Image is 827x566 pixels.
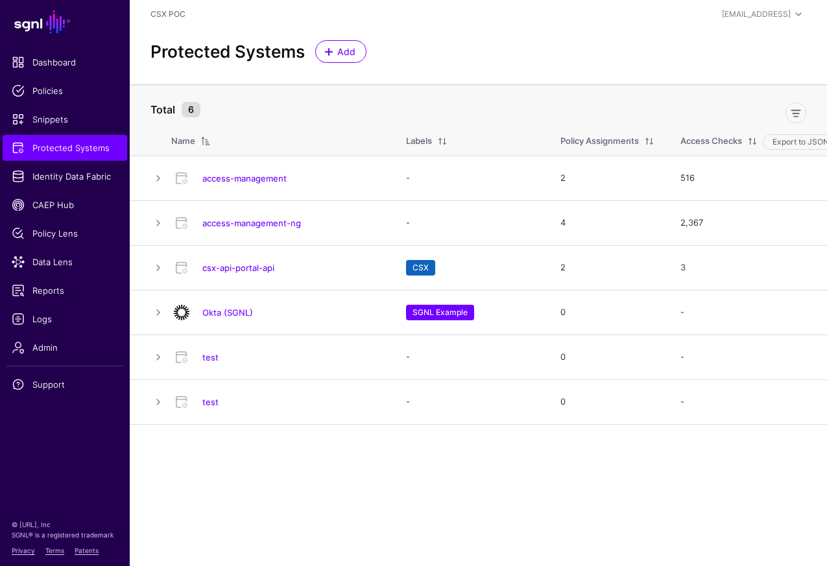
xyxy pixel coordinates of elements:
td: - [393,335,547,379]
span: Policies [12,84,118,97]
a: SGNL [8,8,122,36]
h2: Protected Systems [150,41,305,62]
span: Add [336,45,357,58]
a: CSX POC [150,9,186,19]
a: Dashboard [3,49,127,75]
td: 2 [547,156,667,200]
a: Patents [75,547,99,554]
a: Reports [3,277,127,303]
div: 3 [680,261,806,274]
div: 2,367 [680,217,806,230]
span: Data Lens [12,255,118,268]
span: CSX [406,260,435,276]
td: 0 [547,335,667,379]
a: Logs [3,306,127,332]
span: Dashboard [12,56,118,69]
td: - [393,200,547,245]
a: test [202,352,219,362]
div: 516 [680,172,806,185]
a: Snippets [3,106,127,132]
div: Policy Assignments [560,135,639,148]
span: Snippets [12,113,118,126]
a: access-management-ng [202,218,301,228]
td: 4 [547,200,667,245]
p: © [URL], Inc [12,519,118,530]
span: SGNL Example [406,305,474,320]
a: Policies [3,78,127,104]
a: CAEP Hub [3,192,127,218]
a: Data Lens [3,249,127,275]
div: - [680,351,806,364]
a: access-management [202,173,287,183]
td: 0 [547,379,667,424]
a: Identity Data Fabric [3,163,127,189]
small: 6 [182,102,200,117]
a: Okta (SGNL) [202,307,253,318]
img: svg+xml;base64,PHN2ZyB3aWR0aD0iNjQiIGhlaWdodD0iNjQiIHZpZXdCb3g9IjAgMCA2NCA2NCIgZmlsbD0ibm9uZSIgeG... [171,302,192,323]
div: [EMAIL_ADDRESS] [722,8,791,20]
span: Logs [12,312,118,325]
a: Add [315,40,366,63]
td: - [393,156,547,200]
div: Access Checks [680,135,742,148]
span: Policy Lens [12,227,118,240]
a: Admin [3,335,127,360]
span: Identity Data Fabric [12,170,118,183]
a: test [202,397,219,407]
td: - [393,379,547,424]
div: - [680,395,806,408]
a: Policy Lens [3,220,127,246]
a: Privacy [12,547,35,554]
p: SGNL® is a registered trademark [12,530,118,540]
span: Protected Systems [12,141,118,154]
div: Name [171,135,195,148]
span: Admin [12,341,118,354]
div: - [680,306,806,319]
a: Terms [45,547,64,554]
div: Labels [406,135,432,148]
span: CAEP Hub [12,198,118,211]
a: Protected Systems [3,135,127,161]
td: 0 [547,290,667,335]
td: 2 [547,245,667,290]
strong: Total [150,103,175,116]
span: Support [12,378,118,391]
span: Reports [12,284,118,297]
a: csx-api-portal-api [202,263,274,273]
